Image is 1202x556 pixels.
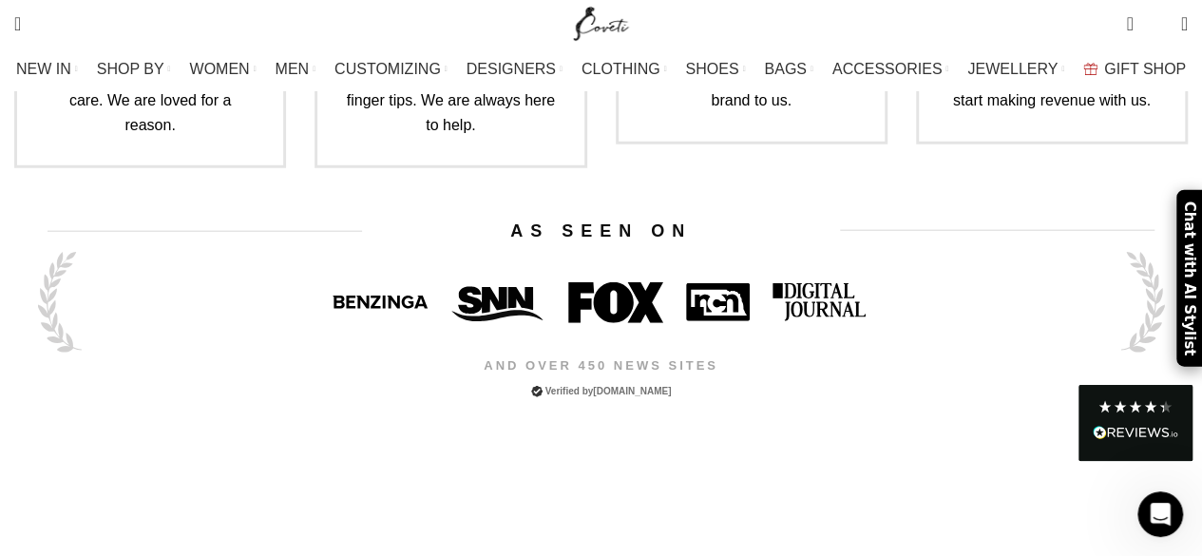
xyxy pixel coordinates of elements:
span: Verified by [545,385,672,397]
span: AND OVER 450 NEWS SITES [19,358,1183,374]
a: BAGS [764,50,812,88]
img: public [531,386,543,397]
div: Read All Reviews [1093,422,1178,447]
a: ACCESSORIES [832,50,949,88]
a: SHOP BY [97,50,171,88]
span: CUSTOMIZING [334,60,441,78]
a: 0 [1116,5,1142,43]
span: JEWELLERY [967,60,1058,78]
img: public [1121,250,1165,355]
img: Featured on FOX 40 [568,282,663,322]
a: MEN [276,50,315,88]
span: BAGS [764,60,806,78]
div: Read All Reviews [1078,385,1192,461]
span: GIFT SHOP [1104,60,1186,78]
img: public [38,250,82,355]
span: CLOTHING [582,60,660,78]
span: 0 [1128,10,1142,24]
span: MEN [276,60,310,78]
img: Featured on Benzinga [333,283,428,321]
a: [DOMAIN_NAME] [593,386,671,396]
a: WOMEN [190,50,257,88]
a: Site logo [569,14,633,30]
a: SHOES [685,50,745,88]
a: CLOTHING [582,50,667,88]
span: WOMEN [190,60,250,78]
img: Featured on Digital Journal [773,283,866,321]
a: GIFT SHOP [1083,50,1186,88]
a: DESIGNERS [467,50,563,88]
a: NEW IN [16,50,78,88]
span: DESIGNERS [467,60,556,78]
span: 0 [1152,19,1166,33]
span: AS SEEN ON [19,198,1183,263]
img: GiftBag [1083,63,1097,75]
a: JEWELLERY [967,50,1064,88]
img: Featured on Suncoast News Network [450,283,545,323]
span: NEW IN [16,60,71,78]
img: REVIEWS.io [1093,426,1178,439]
div: 4.28 Stars [1097,399,1173,414]
img: Featured on NCN [686,283,750,321]
div: My Wishlist [1148,5,1167,43]
span: ACCESSORIES [832,60,943,78]
div: Main navigation [5,50,1197,88]
span: SHOES [685,60,738,78]
a: CUSTOMIZING [334,50,448,88]
iframe: Intercom live chat [1137,491,1183,537]
span: SHOP BY [97,60,164,78]
a: Search [5,5,30,43]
